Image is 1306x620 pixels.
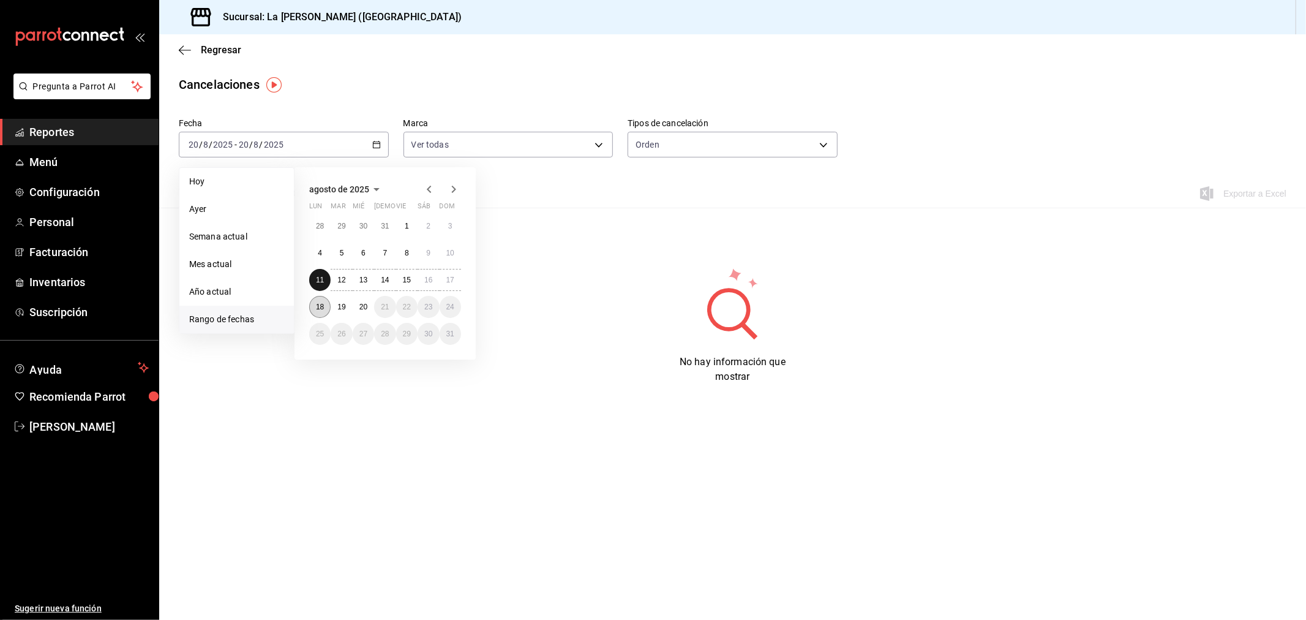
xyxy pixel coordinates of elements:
abbr: 5 de agosto de 2025 [340,249,344,257]
span: Rango de fechas [189,313,284,326]
input: ---- [212,140,233,149]
span: Inventarios [29,274,149,290]
button: 27 de agosto de 2025 [353,323,374,345]
button: 25 de agosto de 2025 [309,323,331,345]
button: agosto de 2025 [309,182,384,197]
abbr: 3 de agosto de 2025 [448,222,452,230]
abbr: 14 de agosto de 2025 [381,276,389,284]
input: ---- [263,140,284,149]
abbr: 26 de agosto de 2025 [337,330,345,338]
button: 23 de agosto de 2025 [418,296,439,318]
abbr: 21 de agosto de 2025 [381,303,389,311]
span: Ver todas [411,138,449,151]
button: 26 de agosto de 2025 [331,323,352,345]
abbr: 27 de agosto de 2025 [359,330,367,338]
abbr: miércoles [353,202,364,215]
span: / [249,140,253,149]
button: 24 de agosto de 2025 [440,296,461,318]
abbr: lunes [309,202,322,215]
button: 17 de agosto de 2025 [440,269,461,291]
abbr: 12 de agosto de 2025 [337,276,345,284]
img: Tooltip marker [266,77,282,93]
button: 1 de agosto de 2025 [396,215,418,237]
abbr: 9 de agosto de 2025 [426,249,430,257]
abbr: domingo [440,202,455,215]
button: 30 de julio de 2025 [353,215,374,237]
button: 8 de agosto de 2025 [396,242,418,264]
abbr: sábado [418,202,430,215]
abbr: 29 de agosto de 2025 [403,330,411,338]
abbr: 19 de agosto de 2025 [337,303,345,311]
abbr: 30 de agosto de 2025 [424,330,432,338]
abbr: 31 de julio de 2025 [381,222,389,230]
button: 30 de agosto de 2025 [418,323,439,345]
button: 21 de agosto de 2025 [374,296,396,318]
abbr: 18 de agosto de 2025 [316,303,324,311]
button: 3 de agosto de 2025 [440,215,461,237]
span: / [199,140,203,149]
button: 7 de agosto de 2025 [374,242,396,264]
span: Suscripción [29,304,149,320]
span: / [260,140,263,149]
abbr: 2 de agosto de 2025 [426,222,430,230]
button: 19 de agosto de 2025 [331,296,352,318]
button: 31 de agosto de 2025 [440,323,461,345]
abbr: 17 de agosto de 2025 [446,276,454,284]
abbr: 11 de agosto de 2025 [316,276,324,284]
button: 6 de agosto de 2025 [353,242,374,264]
label: Tipos de cancelación [628,119,838,128]
button: 14 de agosto de 2025 [374,269,396,291]
abbr: 20 de agosto de 2025 [359,303,367,311]
label: Fecha [179,119,389,128]
button: 10 de agosto de 2025 [440,242,461,264]
span: No hay información que mostrar [680,356,786,382]
button: 11 de agosto de 2025 [309,269,331,291]
button: 9 de agosto de 2025 [418,242,439,264]
abbr: 24 de agosto de 2025 [446,303,454,311]
span: Sugerir nueva función [15,602,149,615]
button: 22 de agosto de 2025 [396,296,418,318]
label: Marca [403,119,614,128]
abbr: 25 de agosto de 2025 [316,330,324,338]
input: -- [253,140,260,149]
abbr: 16 de agosto de 2025 [424,276,432,284]
abbr: martes [331,202,345,215]
span: Recomienda Parrot [29,388,149,405]
div: Cancelaciones [179,75,260,94]
button: 31 de julio de 2025 [374,215,396,237]
abbr: 13 de agosto de 2025 [359,276,367,284]
button: 15 de agosto de 2025 [396,269,418,291]
span: - [235,140,237,149]
span: Año actual [189,285,284,298]
span: [PERSON_NAME] [29,418,149,435]
button: 4 de agosto de 2025 [309,242,331,264]
button: 13 de agosto de 2025 [353,269,374,291]
abbr: 30 de julio de 2025 [359,222,367,230]
span: Semana actual [189,230,284,243]
button: 18 de agosto de 2025 [309,296,331,318]
abbr: 31 de agosto de 2025 [446,330,454,338]
abbr: 1 de agosto de 2025 [405,222,409,230]
button: 12 de agosto de 2025 [331,269,352,291]
abbr: 22 de agosto de 2025 [403,303,411,311]
a: Pregunta a Parrot AI [9,89,151,102]
h3: Sucursal: La [PERSON_NAME] ([GEOGRAPHIC_DATA]) [213,10,462,25]
abbr: 29 de julio de 2025 [337,222,345,230]
abbr: 4 de agosto de 2025 [318,249,322,257]
span: Reportes [29,124,149,140]
input: -- [188,140,199,149]
abbr: 6 de agosto de 2025 [361,249,366,257]
span: agosto de 2025 [309,184,369,194]
span: Mes actual [189,258,284,271]
span: Configuración [29,184,149,200]
button: open_drawer_menu [135,32,144,42]
span: Menú [29,154,149,170]
abbr: 8 de agosto de 2025 [405,249,409,257]
span: Hoy [189,175,284,188]
span: Personal [29,214,149,230]
span: Pregunta a Parrot AI [33,80,132,93]
abbr: 10 de agosto de 2025 [446,249,454,257]
button: 20 de agosto de 2025 [353,296,374,318]
button: 5 de agosto de 2025 [331,242,352,264]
